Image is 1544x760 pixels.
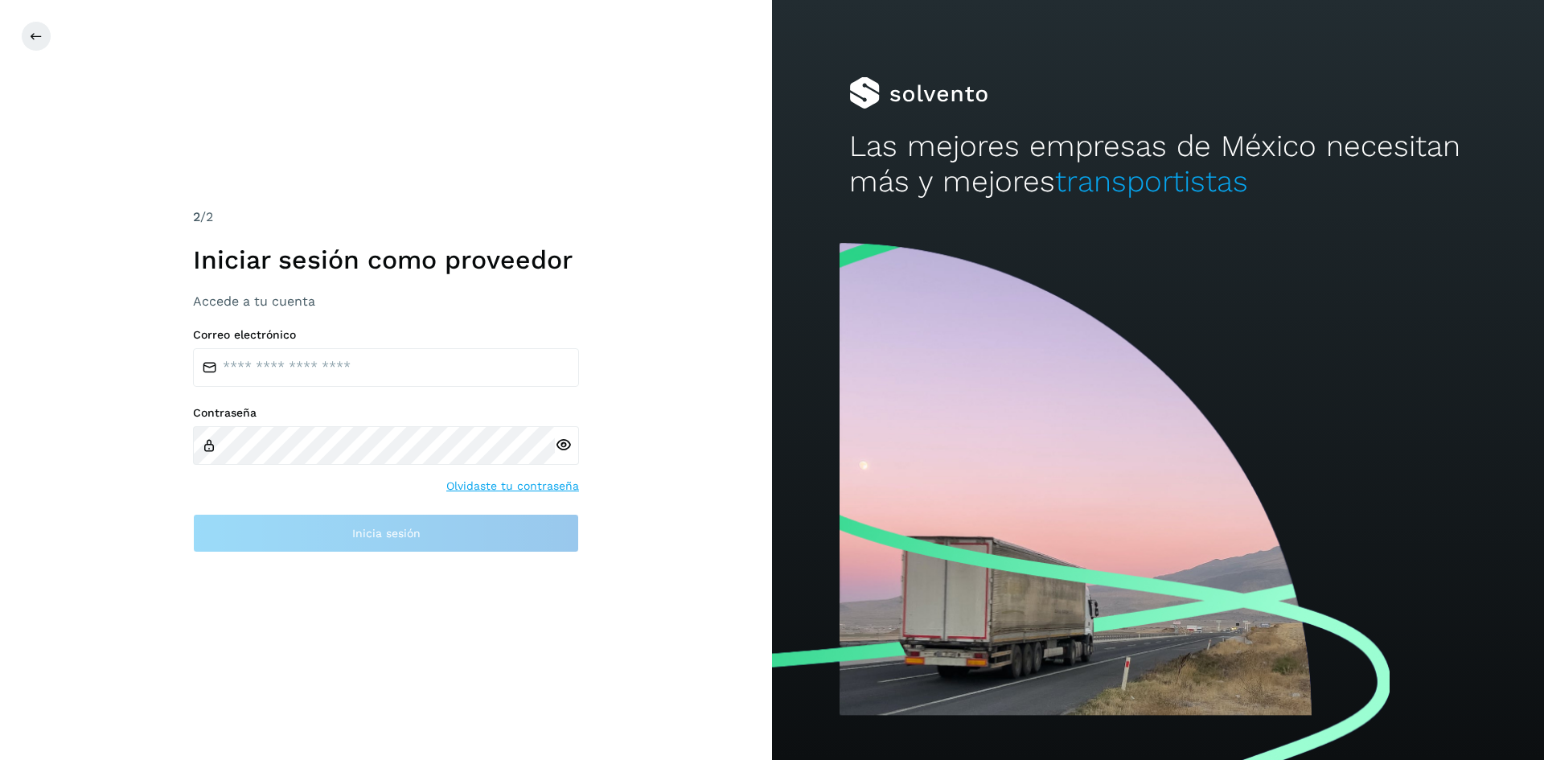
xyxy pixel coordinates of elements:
[193,514,579,553] button: Inicia sesión
[193,328,579,342] label: Correo electrónico
[193,294,579,309] h3: Accede a tu cuenta
[193,209,200,224] span: 2
[1055,164,1248,199] span: transportistas
[193,244,579,275] h1: Iniciar sesión como proveedor
[849,129,1467,200] h2: Las mejores empresas de México necesitan más y mejores
[193,207,579,227] div: /2
[193,406,579,420] label: Contraseña
[446,478,579,495] a: Olvidaste tu contraseña
[352,528,421,539] span: Inicia sesión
